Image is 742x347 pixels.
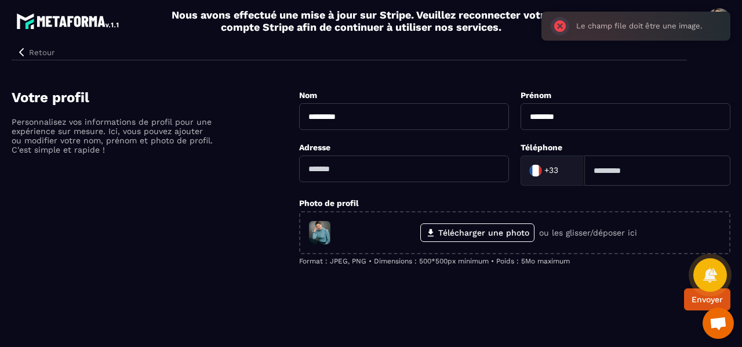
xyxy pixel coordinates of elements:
button: Envoyer [684,288,730,310]
p: Personnalisez vos informations de profil pour une expérience sur mesure. Ici, vous pouvez ajouter... [12,117,214,154]
h2: Nous avons effectué une mise à jour sur Stripe. Veuillez reconnecter votre compte Stripe afin de ... [171,9,551,33]
div: Ouvrir le chat [703,308,734,339]
input: Search for option [561,162,572,179]
label: Photo de profil [299,198,359,208]
p: ou les glisser/déposer ici [539,228,637,237]
label: Prénom [521,91,551,100]
span: +33 [544,165,558,176]
label: Adresse [299,143,330,152]
h4: Votre profil [12,89,299,106]
div: Search for option [521,156,584,186]
img: logo [16,10,121,31]
button: Retour [12,45,59,60]
label: Télécharger une photo [420,223,534,242]
label: Nom [299,91,317,100]
label: Téléphone [521,143,562,152]
p: Format : JPEG, PNG • Dimensions : 500*500px minimum • Poids : 5Mo maximum [299,257,730,265]
img: Country Flag [524,159,547,182]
